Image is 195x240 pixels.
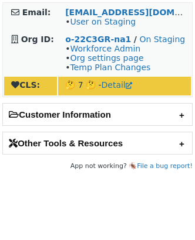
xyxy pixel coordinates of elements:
td: 🤔 7 🤔 - [58,77,191,95]
a: User on Staging [70,17,136,26]
span: • [65,17,136,26]
a: Temp Plan Changes [70,63,150,72]
strong: Org ID: [21,35,54,44]
a: Workforce Admin [70,44,140,53]
a: o-22C3GR-na1 [65,35,131,44]
a: Detail [102,80,132,90]
span: • • • [65,44,150,72]
strong: Email: [22,8,51,17]
a: On Staging [139,35,185,44]
h2: Other Tools & Resources [3,132,192,154]
a: File a bug report! [137,162,193,170]
strong: / [134,35,137,44]
a: Org settings page [70,53,143,63]
h2: Customer Information [3,104,192,125]
footer: App not working? 🪳 [2,160,193,172]
strong: CLS: [11,80,40,90]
